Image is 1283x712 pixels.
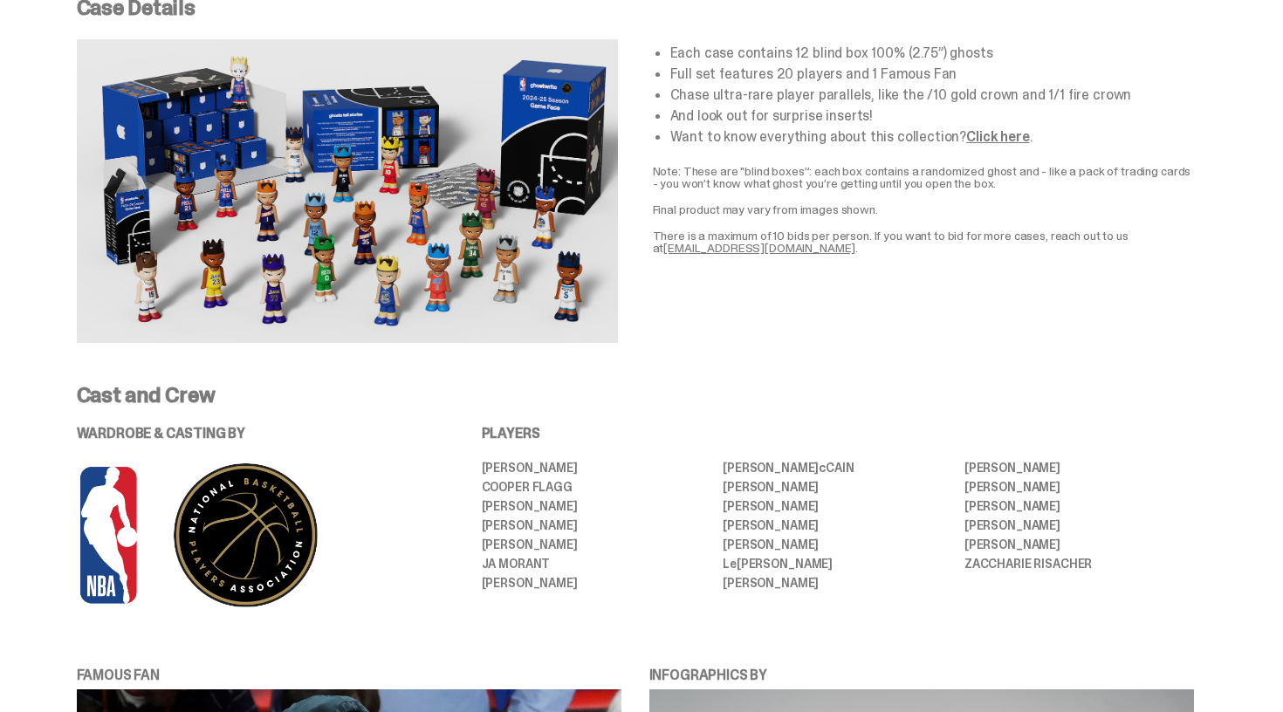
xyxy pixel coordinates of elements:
[670,88,1194,102] li: Chase ultra-rare player parallels, like the /10 gold crown and 1/1 fire crown
[482,538,711,551] li: [PERSON_NAME]
[819,460,826,476] span: c
[663,240,855,256] a: [EMAIL_ADDRESS][DOMAIN_NAME]
[723,462,952,474] li: [PERSON_NAME] CAIN
[723,558,952,570] li: L [PERSON_NAME]
[649,668,1194,682] p: INFOGRAPHICS BY
[730,556,737,572] span: e
[964,500,1194,512] li: [PERSON_NAME]
[670,130,1194,144] li: Want to know everything about this collection? .
[723,538,952,551] li: [PERSON_NAME]
[482,427,1194,441] p: PLAYERS
[670,46,1194,60] li: Each case contains 12 blind box 100% (2.75”) ghosts
[482,558,711,570] li: JA MORANT
[964,538,1194,551] li: [PERSON_NAME]
[723,577,952,589] li: [PERSON_NAME]
[653,229,1194,254] p: There is a maximum of 10 bids per person. If you want to bid for more cases, reach out to us at .
[653,165,1194,189] p: Note: These are "blind boxes”: each box contains a randomized ghost and - like a pack of trading ...
[77,668,621,682] p: FAMOUS FAN
[723,481,952,493] li: [PERSON_NAME]
[723,519,952,531] li: [PERSON_NAME]
[77,427,433,441] p: WARDROBE & CASTING BY
[482,577,711,589] li: [PERSON_NAME]
[482,500,711,512] li: [PERSON_NAME]
[964,519,1194,531] li: [PERSON_NAME]
[482,519,711,531] li: [PERSON_NAME]
[964,462,1194,474] li: [PERSON_NAME]
[77,385,1194,406] p: Cast and Crew
[482,481,711,493] li: Cooper Flagg
[77,462,382,609] img: NBA%20and%20PA%20logo%20for%20PDP-04.png
[723,500,952,512] li: [PERSON_NAME]
[482,462,711,474] li: [PERSON_NAME]
[964,481,1194,493] li: [PERSON_NAME]
[670,109,1194,123] li: And look out for surprise inserts!
[964,558,1194,570] li: ZACCHARIE RISACHER
[966,127,1029,146] a: Click here
[77,39,618,343] img: NBA-Case-Details.png
[653,203,1194,216] p: Final product may vary from images shown.
[670,67,1194,81] li: Full set features 20 players and 1 Famous Fan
